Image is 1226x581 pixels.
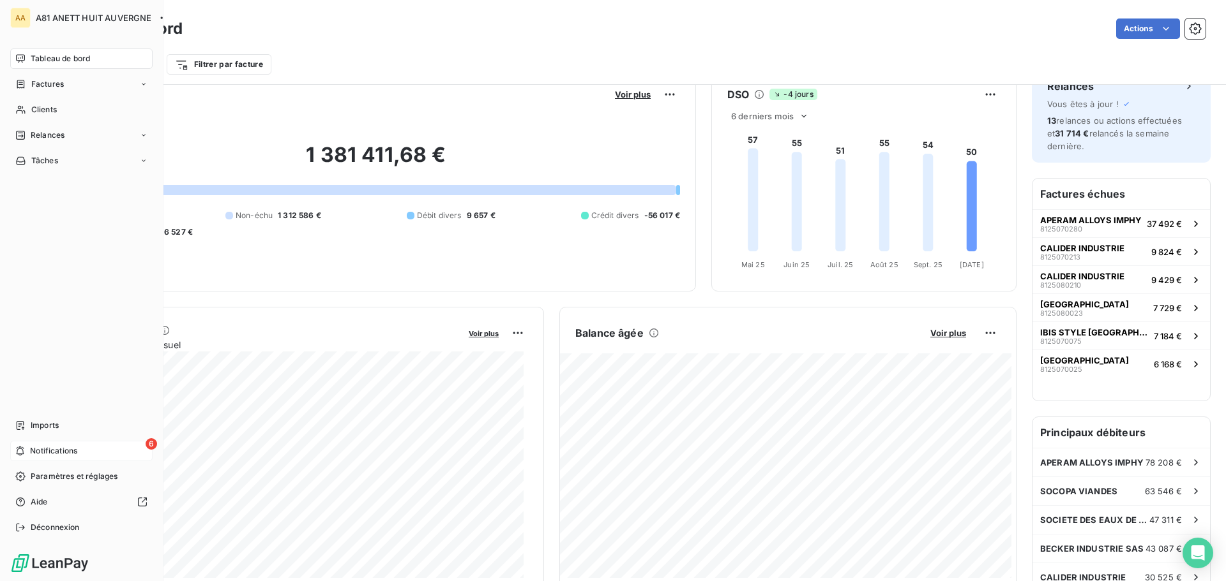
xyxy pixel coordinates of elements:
[1047,115,1056,126] span: 13
[1151,275,1182,285] span: 9 429 €
[1040,281,1081,289] span: 8125080210
[1040,543,1144,554] span: BECKER INDUSTRIE SAS
[417,210,462,221] span: Débit divers
[469,329,499,338] span: Voir plus
[31,420,59,431] span: Imports
[36,13,151,23] span: A81 ANETT HUIT AUVERGNE
[236,210,273,221] span: Non-échu
[1183,538,1213,568] div: Open Intercom Messenger
[31,496,48,508] span: Aide
[870,260,898,269] tspan: Août 25
[1147,219,1182,229] span: 37 492 €
[72,338,460,351] span: Chiffre d'affaires mensuel
[1033,209,1210,237] button: APERAM ALLOYS IMPHY812507028037 492 €
[828,260,853,269] tspan: Juil. 25
[31,104,57,115] span: Clients
[783,260,810,269] tspan: Juin 25
[1033,237,1210,265] button: CALIDER INDUSTRIE81250702139 824 €
[1040,365,1082,373] span: 8125070025
[1040,271,1124,281] span: CALIDER INDUSTRIE
[160,226,193,238] span: -6 527 €
[31,78,64,90] span: Factures
[1040,486,1117,496] span: SOCOPA VIANDES
[731,111,794,121] span: 6 derniers mois
[10,8,31,28] div: AA
[1146,457,1182,467] span: 78 208 €
[31,522,80,533] span: Déconnexion
[167,54,271,75] button: Filtrer par facture
[278,210,321,221] span: 1 312 586 €
[611,89,655,100] button: Voir plus
[1116,18,1180,39] button: Actions
[1040,253,1080,261] span: 8125070213
[30,445,77,457] span: Notifications
[1033,321,1210,349] button: IBIS STYLE [GEOGRAPHIC_DATA]81250700757 184 €
[1146,543,1182,554] span: 43 087 €
[769,89,817,100] span: -4 jours
[930,328,966,338] span: Voir plus
[72,142,680,180] h2: 1 381 411,68 €
[1040,299,1129,309] span: [GEOGRAPHIC_DATA]
[1033,179,1210,209] h6: Factures échues
[1040,215,1142,225] span: APERAM ALLOYS IMPHY
[615,89,651,99] span: Voir plus
[31,53,90,64] span: Tableau de bord
[1040,457,1144,467] span: APERAM ALLOYS IMPHY
[575,325,644,341] h6: Balance âgée
[1047,78,1094,94] h6: Relances
[31,471,117,482] span: Paramètres et réglages
[644,210,680,221] span: -56 017 €
[1033,293,1210,321] button: [GEOGRAPHIC_DATA]81250800237 729 €
[1154,359,1182,369] span: 6 168 €
[1040,243,1124,253] span: CALIDER INDUSTRIE
[467,210,496,221] span: 9 657 €
[1040,355,1129,365] span: [GEOGRAPHIC_DATA]
[927,327,970,339] button: Voir plus
[1033,265,1210,293] button: CALIDER INDUSTRIE81250802109 429 €
[1033,349,1210,378] button: [GEOGRAPHIC_DATA]81250700256 168 €
[1047,115,1182,151] span: relances ou actions effectuées et relancés la semaine dernière.
[1145,486,1182,496] span: 63 546 €
[1153,303,1182,313] span: 7 729 €
[465,327,503,339] button: Voir plus
[960,260,984,269] tspan: [DATE]
[1151,247,1182,257] span: 9 824 €
[10,553,89,573] img: Logo LeanPay
[31,129,64,141] span: Relances
[31,155,58,166] span: Tâches
[1040,337,1082,345] span: 8125070075
[741,260,765,269] tspan: Mai 25
[1149,515,1182,525] span: 47 311 €
[591,210,639,221] span: Crédit divers
[1040,327,1149,337] span: IBIS STYLE [GEOGRAPHIC_DATA]
[1055,128,1089,138] span: 31 714 €
[1040,515,1149,525] span: SOCIETE DES EAUX DE VOLVIC
[727,87,749,102] h6: DSO
[1047,99,1119,109] span: Vous êtes à jour !
[1033,417,1210,448] h6: Principaux débiteurs
[10,492,153,512] a: Aide
[146,438,157,450] span: 6
[1040,225,1082,233] span: 8125070280
[1040,309,1083,317] span: 8125080023
[1154,331,1182,341] span: 7 184 €
[914,260,942,269] tspan: Sept. 25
